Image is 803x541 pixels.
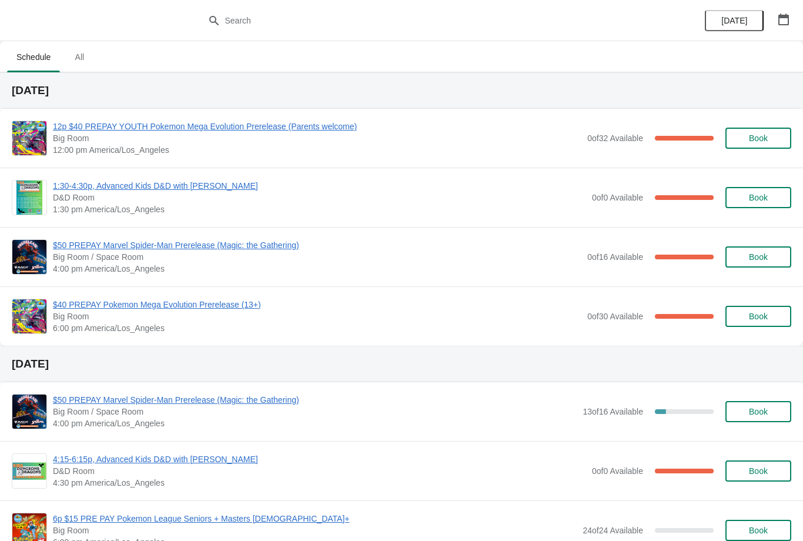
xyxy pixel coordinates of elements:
span: 4:15-6:15p, Advanced Kids D&D with [PERSON_NAME] [53,453,586,465]
span: Big Room [53,132,581,144]
img: $50 PREPAY Marvel Spider-Man Prerelease (Magic: the Gathering) | Big Room / Space Room | 4:00 pm ... [12,240,46,274]
span: 4:30 pm America/Los_Angeles [53,477,586,489]
span: 13 of 16 Available [583,407,643,416]
span: Big Room / Space Room [53,406,577,418]
span: $50 PREPAY Marvel Spider-Man Prerelease (Magic: the Gathering) [53,239,581,251]
span: 0 of 30 Available [587,312,643,321]
span: 12p $40 PREPAY YOUTH Pokemon Mega Evolution Prerelease (Parents welcome) [53,121,581,132]
span: Book [749,407,768,416]
span: 0 of 0 Available [592,193,643,202]
span: D&D Room [53,192,586,203]
button: Book [725,460,791,482]
span: Book [749,193,768,202]
img: 4:15-6:15p, Advanced Kids D&D with Molly | D&D Room | 4:30 pm America/Los_Angeles [12,462,46,480]
button: Book [725,246,791,268]
img: 1:30-4:30p, Advanced Kids D&D with Jay | D&D Room | 1:30 pm America/Los_Angeles [16,181,42,215]
span: Big Room [53,310,581,322]
button: Book [725,401,791,422]
span: Book [749,466,768,476]
h2: [DATE] [12,85,791,96]
button: [DATE] [705,10,764,31]
span: 1:30-4:30p, Advanced Kids D&D with [PERSON_NAME] [53,180,586,192]
img: $40 PREPAY Pokemon Mega Evolution Prerelease (13+) | Big Room | 6:00 pm America/Los_Angeles [12,299,46,333]
button: Book [725,128,791,149]
button: Book [725,306,791,327]
span: 4:00 pm America/Los_Angeles [53,418,577,429]
button: Book [725,520,791,541]
button: Book [725,187,791,208]
span: 24 of 24 Available [583,526,643,535]
img: 12p $40 PREPAY YOUTH Pokemon Mega Evolution Prerelease (Parents welcome) | Big Room | 12:00 pm Am... [12,121,46,155]
span: 1:30 pm America/Los_Angeles [53,203,586,215]
span: 6:00 pm America/Los_Angeles [53,322,581,334]
span: D&D Room [53,465,586,477]
span: $40 PREPAY Pokemon Mega Evolution Prerelease (13+) [53,299,581,310]
span: 6p $15 PRE PAY Pokemon League Seniors + Masters [DEMOGRAPHIC_DATA]+ [53,513,577,525]
span: $50 PREPAY Marvel Spider-Man Prerelease (Magic: the Gathering) [53,394,577,406]
span: 0 of 32 Available [587,133,643,143]
span: Book [749,312,768,321]
span: 12:00 pm America/Los_Angeles [53,144,581,156]
span: Book [749,526,768,535]
span: 0 of 0 Available [592,466,643,476]
span: [DATE] [721,16,747,25]
span: Big Room [53,525,577,536]
span: Book [749,133,768,143]
input: Search [225,10,603,31]
span: Big Room / Space Room [53,251,581,263]
h2: [DATE] [12,358,791,370]
span: Book [749,252,768,262]
span: 0 of 16 Available [587,252,643,262]
span: All [65,46,94,68]
span: 4:00 pm America/Los_Angeles [53,263,581,275]
span: Schedule [7,46,60,68]
img: $50 PREPAY Marvel Spider-Man Prerelease (Magic: the Gathering) | Big Room / Space Room | 4:00 pm ... [12,395,46,429]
